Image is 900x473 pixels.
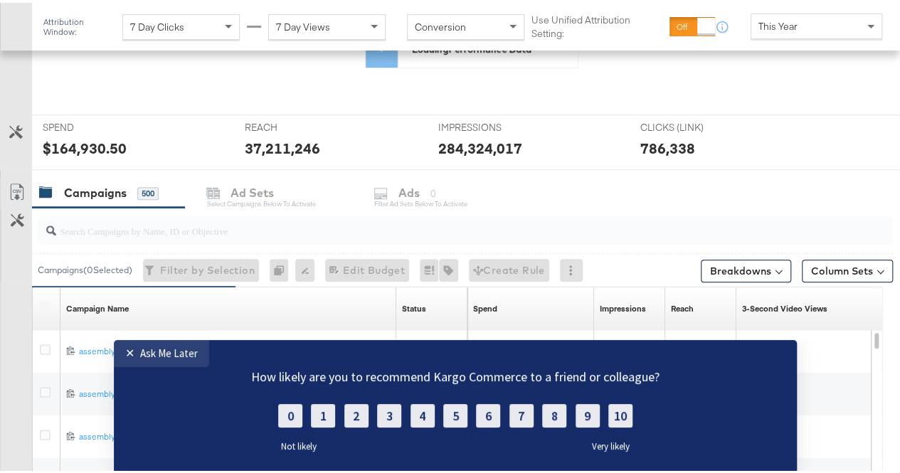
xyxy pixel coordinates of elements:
[542,64,566,87] label: 8
[415,18,466,31] span: Conversion
[671,300,694,312] a: The number of people your ad was served to.
[473,300,497,312] div: Spend
[802,257,893,280] button: Column Sets
[402,300,426,312] a: Shows the current state of your Ad Campaign.
[206,28,704,45] div: How likely are you to recommend Kargo Commerce to a friend or colleague?
[278,64,302,87] label: 0
[66,300,129,312] a: Your campaign name.
[473,300,497,312] a: The total amount spent to date.
[600,300,646,312] a: The number of times your ad was served. On mobile apps an ad is counted as served the first time ...
[43,14,115,34] div: Attribution Window:
[671,300,694,312] div: Reach
[270,256,295,279] div: 0
[443,64,467,87] label: 5
[600,300,646,312] div: Impressions
[411,64,435,87] label: 4
[377,64,401,87] label: 3
[531,11,663,37] label: Use Unified Attribution Setting:
[130,18,184,31] span: 7 Day Clicks
[64,182,127,198] div: Campaigns
[344,64,369,87] label: 2
[276,18,330,31] span: 7 Day Views
[270,100,317,112] label: Not likely
[701,257,791,280] button: Breakdowns
[311,64,335,87] label: 1
[576,64,600,87] label: 9
[140,6,198,20] div: Ask Me Later
[509,64,534,87] label: 7
[742,300,827,312] div: 3-Second Video Views
[592,100,640,112] label: Very likely
[56,208,818,236] input: Search Campaigns by Name, ID or Objective
[137,184,159,197] div: 500
[476,64,500,87] label: 6
[66,300,129,312] div: Campaign Name
[742,300,827,312] a: The number of times your video was viewed for 3 seconds or more.
[125,6,140,20] div: ✕
[402,300,426,312] div: Status
[758,17,798,30] span: This Year
[38,261,132,274] div: Campaigns ( 0 Selected)
[608,64,632,87] label: 10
